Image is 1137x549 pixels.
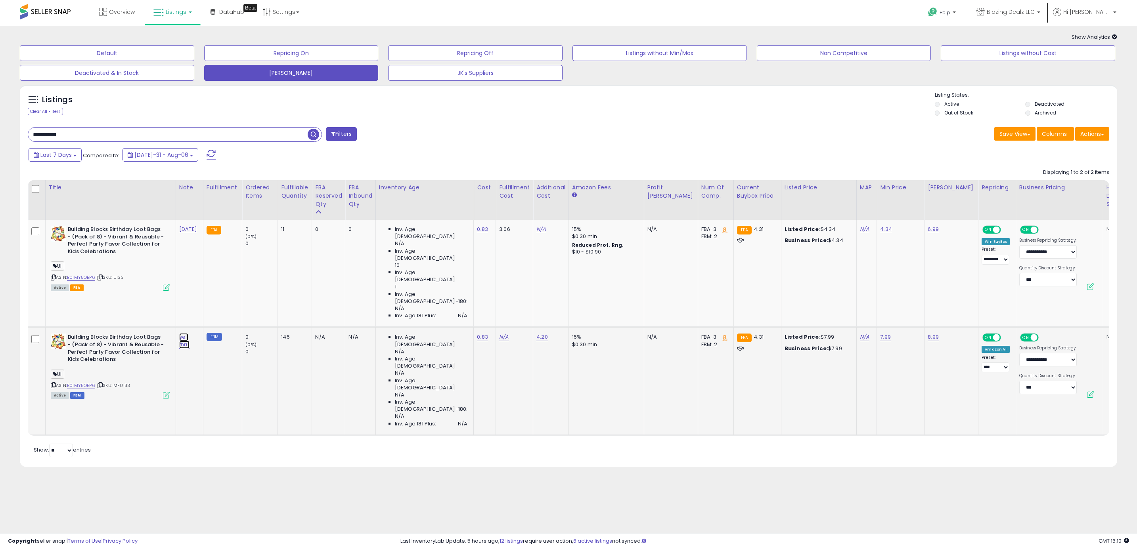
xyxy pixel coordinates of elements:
[1072,33,1117,41] span: Show Analytics
[395,348,404,355] span: N/A
[1035,101,1064,107] label: Deactivated
[935,91,1118,99] p: Listing States:
[572,183,641,192] div: Amazon Fees
[785,334,850,341] div: $7.99
[880,225,892,233] a: 4.34
[536,183,565,200] div: Additional Cost
[737,183,778,200] div: Current Buybox Price
[701,233,727,240] div: FBM: 2
[67,274,95,281] a: B01MY5OEP6
[123,148,198,162] button: [DATE]-31 - Aug-06
[982,238,1010,245] div: Win BuyBox
[96,274,124,280] span: | SKU: UI33
[1019,265,1077,271] label: Quantity Discount Strategy:
[219,8,244,16] span: DataHub
[207,226,221,234] small: FBA
[281,334,306,341] div: 145
[68,226,164,257] b: Building Blocks Birthday Loot Bags - (Pack of 8) - Vibrant & Reusable - Perfect Party Favor Colle...
[860,183,873,192] div: MAP
[983,334,993,341] span: ON
[860,225,869,233] a: N/A
[987,8,1035,16] span: Blazing Dealz LLC
[281,226,306,233] div: 11
[860,333,869,341] a: N/A
[348,226,369,233] div: 0
[1021,334,1031,341] span: ON
[51,226,170,290] div: ASIN:
[49,183,172,192] div: Title
[245,334,278,341] div: 0
[51,334,66,349] img: 51fZH1xfFhL._SL40_.jpg
[458,312,467,319] span: N/A
[1037,127,1074,141] button: Columns
[572,226,638,233] div: 15%
[395,377,467,391] span: Inv. Age [DEMOGRAPHIC_DATA]:
[785,226,850,233] div: $4.34
[499,333,509,341] a: N/A
[29,148,82,162] button: Last 7 Days
[1000,227,1013,233] span: OFF
[207,333,222,341] small: FBM
[245,240,278,247] div: 0
[245,233,256,240] small: (0%)
[28,108,63,115] div: Clear All Filters
[536,225,546,233] a: N/A
[326,127,357,141] button: Filters
[928,225,939,233] a: 6.99
[536,333,548,341] a: 4.20
[395,312,436,319] span: Inv. Age 181 Plus:
[477,183,492,192] div: Cost
[70,284,84,291] span: FBA
[785,236,828,244] b: Business Price:
[1106,226,1133,233] div: N/A
[245,226,278,233] div: 0
[458,420,467,427] span: N/A
[701,226,727,233] div: FBA: 3
[348,183,372,208] div: FBA inbound Qty
[477,333,488,341] a: 0.83
[701,341,727,348] div: FBM: 2
[1021,227,1031,233] span: ON
[757,45,931,61] button: Non Competitive
[1106,334,1133,341] div: N/A
[928,7,938,17] i: Get Help
[315,183,342,208] div: FBA Reserved Qty
[982,346,1009,353] div: Amazon AI
[395,283,396,290] span: 1
[96,382,130,389] span: | SKU: MFUI33
[1075,127,1109,141] button: Actions
[1000,334,1013,341] span: OFF
[395,248,467,262] span: Inv. Age [DEMOGRAPHIC_DATA]:
[20,45,194,61] button: Default
[1042,130,1067,138] span: Columns
[785,225,821,233] b: Listed Price:
[572,45,747,61] button: Listings without Min/Max
[395,334,467,348] span: Inv. Age [DEMOGRAPHIC_DATA]:
[51,392,69,399] span: All listings currently available for purchase on Amazon
[51,261,64,271] span: UI
[395,420,436,427] span: Inv. Age 181 Plus:
[572,334,638,341] div: 15%
[51,334,170,398] div: ASIN:
[572,341,638,348] div: $0.30 min
[51,370,64,379] span: UI
[785,183,853,192] div: Listed Price
[983,227,993,233] span: ON
[1019,183,1100,192] div: Business Pricing
[134,151,188,159] span: [DATE]-31 - Aug-06
[395,305,404,312] span: N/A
[51,284,69,291] span: All listings currently available for purchase on Amazon
[243,4,257,12] div: Tooltip anchor
[395,413,404,420] span: N/A
[166,8,186,16] span: Listings
[1106,183,1135,208] div: Historical Days Of Supply
[348,334,369,341] div: N/A
[1043,169,1109,176] div: Displaying 1 to 2 of 2 items
[42,94,73,105] h5: Listings
[245,348,278,355] div: 0
[70,392,84,399] span: FBM
[944,101,959,107] label: Active
[395,240,404,247] span: N/A
[928,183,975,192] div: [PERSON_NAME]
[315,334,339,341] div: N/A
